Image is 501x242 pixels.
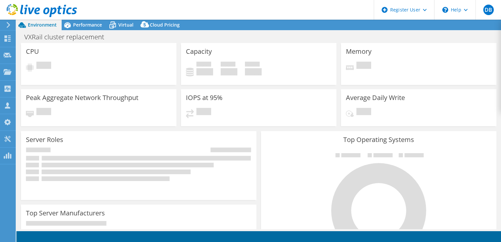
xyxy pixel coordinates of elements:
span: Environment [28,22,57,28]
span: Total [245,62,260,68]
h3: IOPS at 95% [186,94,223,101]
h4: 0 GiB [245,68,262,75]
h3: CPU [26,48,39,55]
span: Pending [36,62,51,71]
span: DB [483,5,494,15]
span: Performance [73,22,102,28]
h3: Memory [346,48,371,55]
h3: Average Daily Write [346,94,405,101]
h4: 0 GiB [221,68,237,75]
span: Free [221,62,235,68]
span: Pending [196,108,211,117]
h3: Capacity [186,48,212,55]
h4: 0 GiB [196,68,213,75]
h3: Server Roles [26,136,63,143]
span: Pending [356,62,371,71]
h3: Top Server Manufacturers [26,210,105,217]
span: Virtual [118,22,133,28]
span: Pending [356,108,371,117]
span: Used [196,62,211,68]
svg: \n [442,7,448,13]
span: Cloud Pricing [150,22,180,28]
span: Pending [36,108,51,117]
h3: Top Operating Systems [266,136,491,143]
h1: VXRail cluster replacement [21,33,114,41]
h3: Peak Aggregate Network Throughput [26,94,138,101]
